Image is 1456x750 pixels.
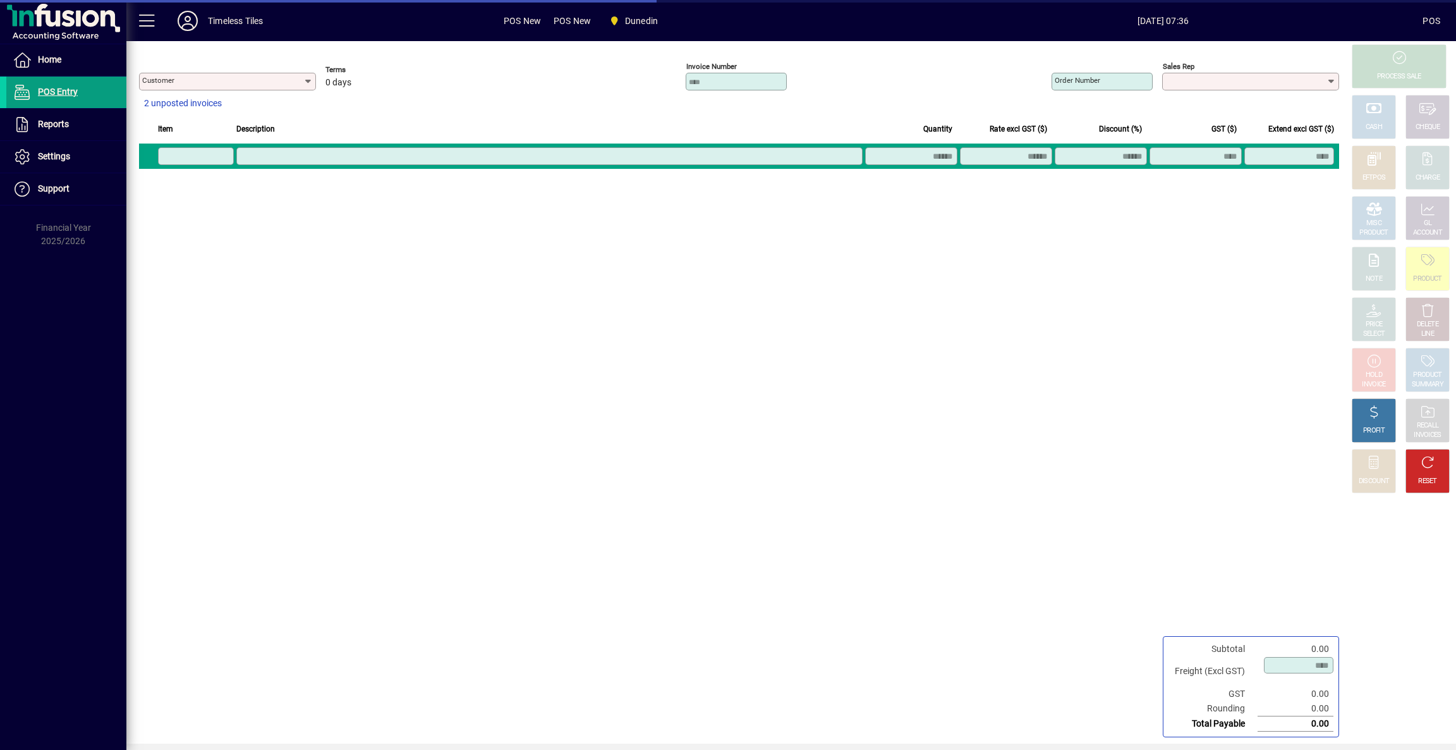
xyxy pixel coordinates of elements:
[236,122,275,136] span: Description
[208,11,263,31] div: Timeless Tiles
[1412,380,1443,390] div: SUMMARY
[1421,329,1434,339] div: LINE
[6,173,126,205] a: Support
[1055,76,1100,85] mat-label: Order number
[38,54,61,65] span: Home
[38,183,70,194] span: Support
[325,78,351,88] span: 0 days
[1268,122,1334,136] span: Extend excl GST ($)
[1099,122,1142,136] span: Discount (%)
[1417,421,1439,431] div: RECALL
[38,87,78,97] span: POS Entry
[1258,701,1333,716] td: 0.00
[1258,642,1333,656] td: 0.00
[923,122,952,136] span: Quantity
[1362,380,1385,390] div: INVOICE
[6,44,126,76] a: Home
[1168,642,1258,656] td: Subtotal
[1366,123,1382,132] div: CASH
[554,11,591,31] span: POS New
[1359,477,1389,486] div: DISCOUNT
[990,122,1047,136] span: Rate excl GST ($)
[1413,274,1441,284] div: PRODUCT
[1211,122,1237,136] span: GST ($)
[6,109,126,140] a: Reports
[1362,173,1386,183] div: EFTPOS
[1416,173,1440,183] div: CHARGE
[504,11,541,31] span: POS New
[1163,62,1194,71] mat-label: Sales rep
[1366,320,1383,329] div: PRICE
[6,141,126,173] a: Settings
[1414,431,1441,440] div: INVOICES
[139,92,227,115] button: 2 unposted invoices
[1168,656,1258,687] td: Freight (Excl GST)
[1258,687,1333,701] td: 0.00
[1366,274,1382,284] div: NOTE
[1363,426,1385,436] div: PROFIT
[686,62,737,71] mat-label: Invoice number
[167,9,208,32] button: Profile
[144,97,222,110] span: 2 unposted invoices
[38,151,70,161] span: Settings
[1423,11,1440,31] div: POS
[1366,219,1381,228] div: MISC
[1258,716,1333,732] td: 0.00
[1359,228,1388,238] div: PRODUCT
[1168,701,1258,716] td: Rounding
[1417,320,1438,329] div: DELETE
[1363,329,1385,339] div: SELECT
[1413,228,1442,238] div: ACCOUNT
[1377,72,1421,82] div: PROCESS SALE
[1168,687,1258,701] td: GST
[604,9,663,32] span: Dunedin
[1424,219,1432,228] div: GL
[1366,371,1382,380] div: HOLD
[142,76,174,85] mat-label: Customer
[1416,123,1440,132] div: CHEQUE
[1418,477,1437,486] div: RESET
[38,119,69,129] span: Reports
[1413,371,1441,380] div: PRODUCT
[158,122,173,136] span: Item
[904,11,1423,31] span: [DATE] 07:36
[325,66,401,74] span: Terms
[1168,716,1258,732] td: Total Payable
[625,11,658,31] span: Dunedin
